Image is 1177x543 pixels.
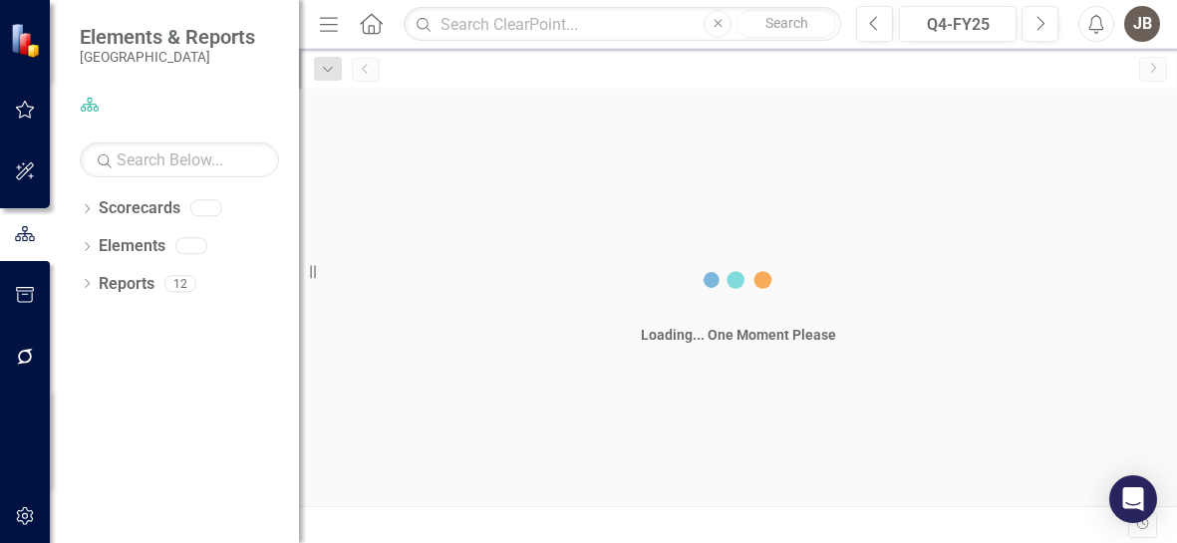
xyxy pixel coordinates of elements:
[736,10,836,38] button: Search
[899,6,1017,42] button: Q4-FY25
[99,197,180,220] a: Scorecards
[99,273,154,296] a: Reports
[99,235,165,258] a: Elements
[1109,475,1157,523] div: Open Intercom Messenger
[404,7,841,42] input: Search ClearPoint...
[80,49,255,65] small: [GEOGRAPHIC_DATA]
[164,275,196,292] div: 12
[765,15,808,31] span: Search
[641,325,836,345] div: Loading... One Moment Please
[80,142,279,177] input: Search Below...
[9,22,46,59] img: ClearPoint Strategy
[80,25,255,49] span: Elements & Reports
[906,13,1010,37] div: Q4-FY25
[1124,6,1160,42] button: JB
